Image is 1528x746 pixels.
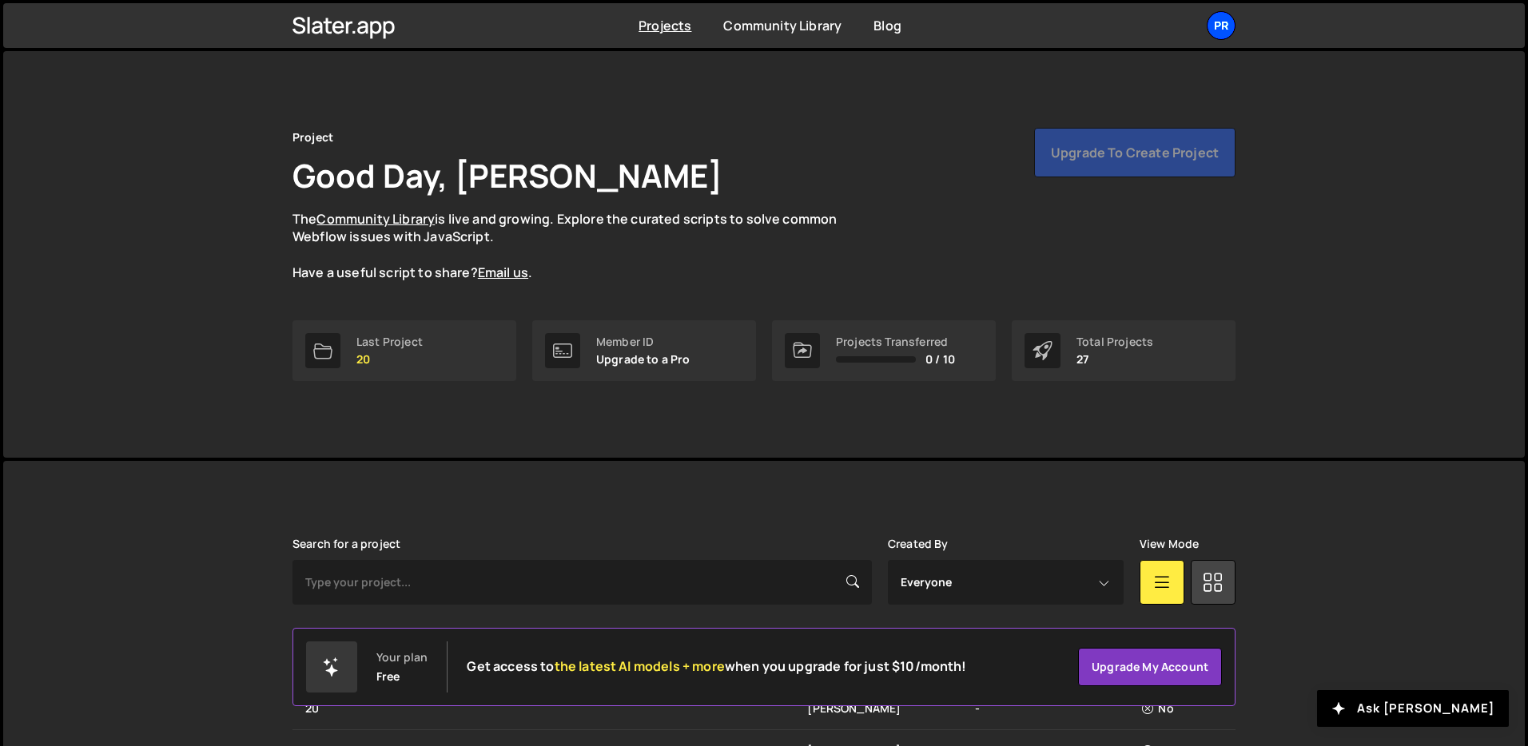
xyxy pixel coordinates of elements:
p: Upgrade to a Pro [596,353,690,366]
p: 20 [356,353,423,366]
button: Ask [PERSON_NAME] [1317,690,1509,727]
a: 20 [PERSON_NAME] - No [292,688,1236,730]
a: Blog [873,17,901,34]
span: 0 / 10 [925,353,955,366]
input: Type your project... [292,560,872,605]
span: the latest AI models + more [555,657,725,675]
p: The is live and growing. Explore the curated scripts to solve common Webflow issues with JavaScri... [292,210,868,282]
div: No [1142,700,1226,716]
div: - [975,700,1142,716]
label: View Mode [1140,538,1199,550]
label: Created By [888,538,949,550]
a: Community Library [316,210,435,228]
a: Email us [478,264,528,281]
a: Community Library [723,17,842,34]
div: Last Project [356,335,423,348]
a: Pr [1207,11,1236,40]
h1: Good Day, [PERSON_NAME] [292,153,722,197]
div: Project [292,128,333,147]
div: 20 [305,700,807,716]
p: 27 [1076,353,1153,366]
a: Upgrade my account [1078,648,1222,686]
div: Your plan [376,651,428,664]
div: Projects Transferred [836,335,955,348]
h2: Get access to when you upgrade for just $10/month! [467,659,966,674]
label: Search for a project [292,538,400,550]
div: Free [376,670,400,683]
div: [PERSON_NAME] [807,700,974,716]
a: Last Project 20 [292,320,516,381]
div: Total Projects [1076,335,1153,348]
div: Member ID [596,335,690,348]
a: Projects [639,17,691,34]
